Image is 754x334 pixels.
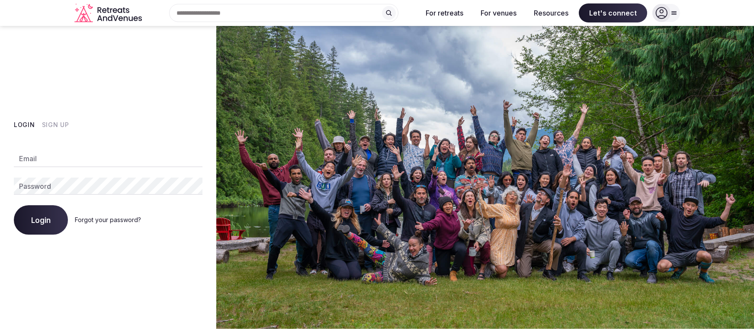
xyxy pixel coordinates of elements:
button: For venues [474,3,523,22]
button: For retreats [419,3,470,22]
button: Login [14,205,68,235]
button: Sign Up [42,121,69,129]
span: Let's connect [579,3,647,22]
a: Visit the homepage [74,3,144,23]
img: My Account Background [216,26,754,329]
button: Login [14,121,35,129]
span: Login [31,216,51,224]
a: Forgot your password? [75,216,141,223]
button: Resources [527,3,575,22]
svg: Retreats and Venues company logo [74,3,144,23]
